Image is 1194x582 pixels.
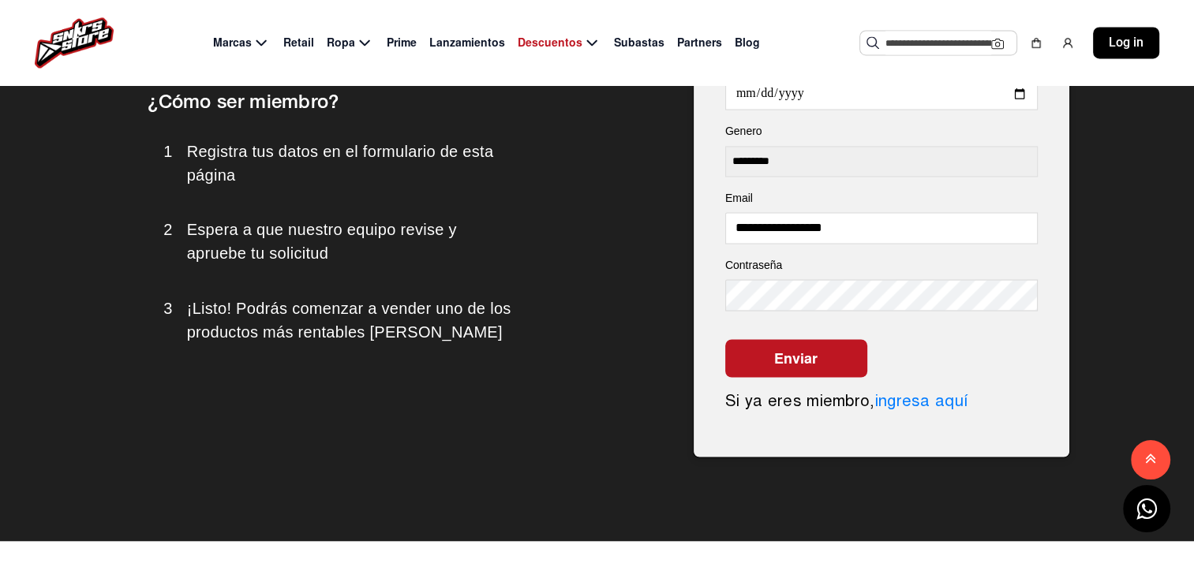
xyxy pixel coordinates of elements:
span: Ropa [327,35,355,51]
span: 3 [163,296,172,343]
span: Prime [387,35,417,51]
img: Cámara [991,37,1004,50]
span: Lanzamientos [429,35,505,51]
img: Buscar [866,36,879,49]
label: Genero [725,122,762,140]
p: ¿Cómo ser miembro? [148,92,518,114]
button: Enviar [725,339,867,377]
span: Retail [283,35,314,51]
img: logo [35,17,114,68]
p: Si ya eres miembro, [725,393,1038,409]
span: Descuentos [518,35,582,51]
a: ingresa aquí [875,390,969,410]
span: Partners [677,35,722,51]
span: Marcas [213,35,252,51]
label: Email [725,189,753,207]
span: 2 [163,218,172,265]
img: shopping [1030,36,1042,49]
span: ¡Listo! Podrás comenzar a vender uno de los productos más rentables [PERSON_NAME] [187,296,521,343]
span: Log in [1109,33,1143,52]
span: 1 [163,140,172,187]
span: Subastas [614,35,664,51]
img: user [1061,36,1074,49]
span: Registra tus datos en el formulario de esta página [187,140,521,187]
label: Contraseña [725,256,782,274]
span: Espera a que nuestro equipo revise y apruebe tu solicitud [187,218,521,265]
span: Blog [735,35,760,51]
